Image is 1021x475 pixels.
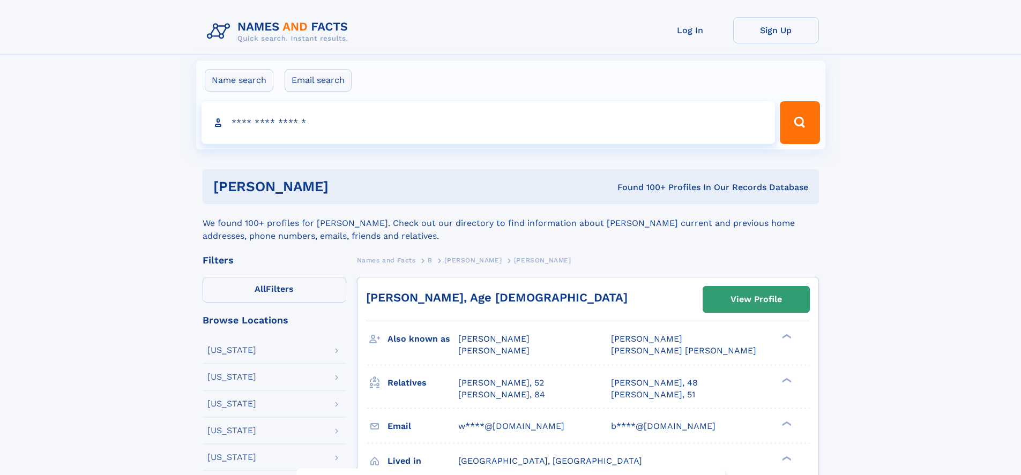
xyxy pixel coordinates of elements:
a: View Profile [703,286,809,312]
div: [US_STATE] [207,346,256,355]
h1: [PERSON_NAME] [213,180,473,193]
span: All [255,284,266,294]
div: ❯ [779,420,792,427]
div: We found 100+ profiles for [PERSON_NAME]. Check out our directory to find information about [PERS... [203,204,819,243]
label: Email search [285,69,352,92]
a: [PERSON_NAME], Age [DEMOGRAPHIC_DATA] [366,291,628,304]
a: [PERSON_NAME], 52 [458,377,544,389]
span: [PERSON_NAME] [611,334,682,344]
span: B [428,257,433,264]
a: B [428,253,433,267]
span: [GEOGRAPHIC_DATA], [GEOGRAPHIC_DATA] [458,456,642,466]
a: [PERSON_NAME], 84 [458,389,545,401]
div: ❯ [779,333,792,340]
span: [PERSON_NAME] [458,334,530,344]
div: [US_STATE] [207,373,256,381]
div: Found 100+ Profiles In Our Records Database [473,182,808,193]
a: [PERSON_NAME], 51 [611,389,695,401]
label: Name search [205,69,273,92]
span: [PERSON_NAME] [PERSON_NAME] [611,345,756,356]
span: [PERSON_NAME] [458,345,530,356]
a: Sign Up [733,17,819,43]
img: Logo Names and Facts [203,17,357,46]
div: Filters [203,255,346,265]
div: [US_STATE] [207,453,256,462]
a: [PERSON_NAME] [444,253,502,267]
span: [PERSON_NAME] [514,257,571,264]
span: [PERSON_NAME] [444,257,502,264]
h3: Email [387,417,458,435]
h3: Lived in [387,452,458,470]
a: Names and Facts [357,253,416,267]
button: Search Button [780,101,819,144]
input: search input [202,101,776,144]
label: Filters [203,277,346,303]
div: Browse Locations [203,315,346,325]
div: [US_STATE] [207,426,256,435]
div: View Profile [731,287,782,312]
div: [US_STATE] [207,399,256,408]
a: [PERSON_NAME], 48 [611,377,698,389]
a: Log In [647,17,733,43]
h3: Also known as [387,330,458,348]
div: ❯ [779,455,792,462]
h3: Relatives [387,374,458,392]
div: ❯ [779,376,792,383]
